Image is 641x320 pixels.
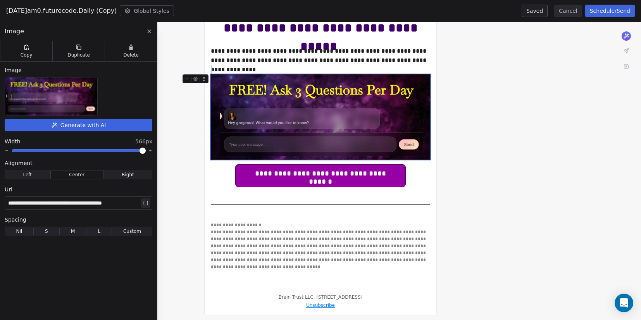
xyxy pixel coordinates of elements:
[71,228,75,235] span: M
[5,216,26,224] span: Spacing
[98,228,100,235] span: L
[6,6,117,15] span: [DATE]am0.futurecode.Daily (Copy)
[5,159,33,167] span: Alignment
[5,186,12,193] span: Url
[5,138,21,145] span: Width
[123,228,141,235] span: Custom
[5,27,24,36] span: Image
[16,228,22,235] span: Nil
[585,5,635,17] button: Schedule/Send
[2,77,100,115] img: Selected image
[45,228,48,235] span: S
[21,52,33,58] span: Copy
[67,52,90,58] span: Duplicate
[5,119,152,131] button: Generate with AI
[615,294,633,312] div: Open Intercom Messenger
[554,5,582,17] button: Cancel
[135,138,152,145] span: 566px
[23,171,32,178] span: Left
[5,66,22,74] span: Image
[123,52,139,58] span: Delete
[522,5,548,17] button: Saved
[122,171,134,178] span: Right
[120,5,174,16] button: Global Styles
